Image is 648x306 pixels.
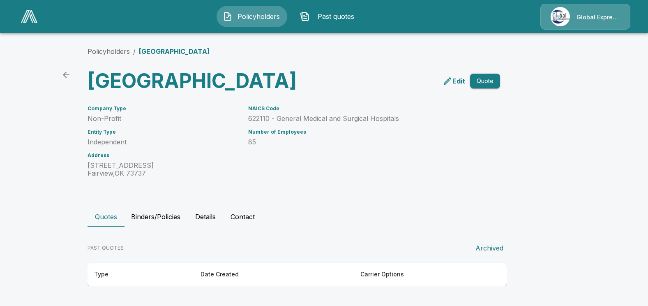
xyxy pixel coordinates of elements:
[236,12,281,21] span: Policyholders
[470,74,500,89] button: Quote
[88,106,239,111] h6: Company Type
[248,129,480,135] h6: Number of Employees
[88,138,239,146] p: Independent
[88,129,239,135] h6: Entity Type
[88,263,194,286] th: Type
[88,153,239,158] h6: Address
[88,207,561,227] div: policyholder tabs
[248,138,480,146] p: 85
[58,67,74,83] a: back
[224,207,261,227] button: Contact
[139,46,210,56] p: [GEOGRAPHIC_DATA]
[223,12,233,21] img: Policyholders Icon
[133,46,136,56] li: /
[88,46,210,56] nav: breadcrumb
[125,207,187,227] button: Binders/Policies
[294,6,364,27] button: Past quotes IconPast quotes
[88,263,507,286] table: responsive table
[187,207,224,227] button: Details
[88,70,291,93] h3: [GEOGRAPHIC_DATA]
[194,263,354,286] th: Date Created
[88,162,239,177] p: [STREET_ADDRESS] Fairview , OK 73737
[472,240,507,256] button: Archived
[300,12,310,21] img: Past quotes Icon
[21,10,37,23] img: AA Logo
[88,47,130,56] a: Policyholders
[248,115,480,123] p: 622110 - General Medical and Surgical Hospitals
[441,74,467,88] a: edit
[248,106,480,111] h6: NAICS Code
[452,76,465,86] p: Edit
[354,263,478,286] th: Carrier Options
[88,244,124,252] p: PAST QUOTES
[88,207,125,227] button: Quotes
[88,115,239,123] p: Non-Profit
[217,6,287,27] button: Policyholders IconPolicyholders
[313,12,358,21] span: Past quotes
